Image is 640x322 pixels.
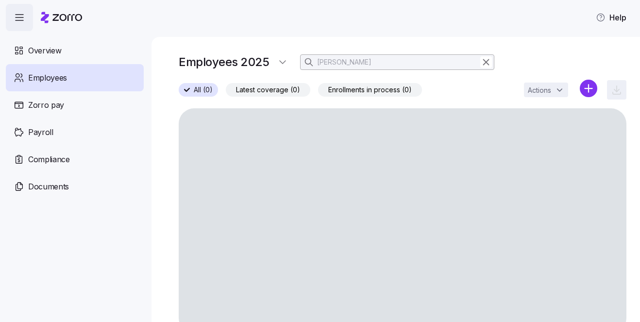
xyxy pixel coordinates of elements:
span: Enrollments in process (0) [328,84,412,96]
span: Zorro pay [28,99,64,111]
span: Documents [28,181,69,193]
input: Search Employees [300,54,494,70]
span: Employees [28,72,67,84]
a: Overview [6,37,144,64]
a: Zorro pay [6,91,144,119]
button: Actions [524,83,568,97]
svg: add icon [580,80,597,97]
h1: Employees 2025 [179,54,269,69]
span: Help [596,12,626,23]
span: Overview [28,45,61,57]
a: Payroll [6,119,144,146]
span: Payroll [28,126,53,138]
a: Compliance [6,146,144,173]
span: Latest coverage (0) [236,84,300,96]
span: All (0) [194,84,213,96]
span: Compliance [28,153,70,166]
a: Documents [6,173,144,200]
button: Help [588,8,634,27]
a: Employees [6,64,144,91]
span: Actions [528,87,551,94]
